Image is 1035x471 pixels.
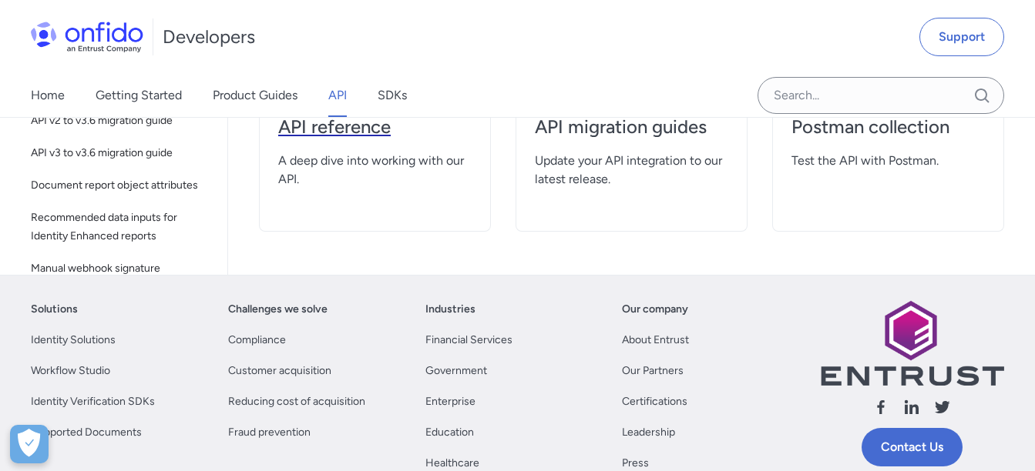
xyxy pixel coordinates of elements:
[622,331,689,349] a: About Entrust
[902,398,921,416] svg: Follow us linkedin
[791,115,985,139] h4: Postman collection
[228,362,331,380] a: Customer acquisition
[791,152,985,170] span: Test the API with Postman.
[31,300,78,319] a: Solutions
[425,300,475,319] a: Industries
[872,398,890,422] a: Follow us facebook
[535,115,728,152] a: API migration guides
[758,77,1004,114] input: Onfido search input field
[228,331,286,349] a: Compliance
[535,115,728,139] h4: API migration guides
[31,259,209,296] span: Manual webhook signature verification
[622,362,684,380] a: Our Partners
[10,425,49,463] button: Open Preferences
[31,112,209,130] span: API v2 to v3.6 migration guide
[31,423,142,442] a: Supported Documents
[31,144,209,162] span: API v3 to v3.6 migration guide
[791,115,985,152] a: Postman collection
[31,209,209,246] span: Recommended data inputs for Identity Enhanced reports
[622,423,675,442] a: Leadership
[278,152,472,189] span: A deep dive into working with our API.
[25,170,215,201] a: Document report object attributes
[933,398,952,422] a: Follow us X (Twitter)
[425,362,487,380] a: Government
[862,428,963,466] a: Contact Us
[902,398,921,422] a: Follow us linkedin
[278,115,472,152] a: API reference
[31,362,110,380] a: Workflow Studio
[378,74,407,117] a: SDKs
[819,300,1004,386] img: Entrust logo
[933,398,952,416] svg: Follow us X (Twitter)
[228,423,311,442] a: Fraud prevention
[163,25,255,49] h1: Developers
[25,253,215,302] a: Manual webhook signature verification
[425,392,475,411] a: Enterprise
[96,74,182,117] a: Getting Started
[213,74,297,117] a: Product Guides
[31,176,209,195] span: Document report object attributes
[622,392,687,411] a: Certifications
[31,392,155,411] a: Identity Verification SDKs
[10,425,49,463] div: Cookie Preferences
[425,331,512,349] a: Financial Services
[278,115,472,139] h4: API reference
[228,392,365,411] a: Reducing cost of acquisition
[328,74,347,117] a: API
[872,398,890,416] svg: Follow us facebook
[25,202,215,252] a: Recommended data inputs for Identity Enhanced reports
[31,331,116,349] a: Identity Solutions
[919,18,1004,56] a: Support
[25,138,215,169] a: API v3 to v3.6 migration guide
[31,74,65,117] a: Home
[31,22,143,52] img: Onfido Logo
[228,300,328,319] a: Challenges we solve
[25,105,215,136] a: API v2 to v3.6 migration guide
[425,423,474,442] a: Education
[535,152,728,189] span: Update your API integration to our latest release.
[622,300,688,319] a: Our company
